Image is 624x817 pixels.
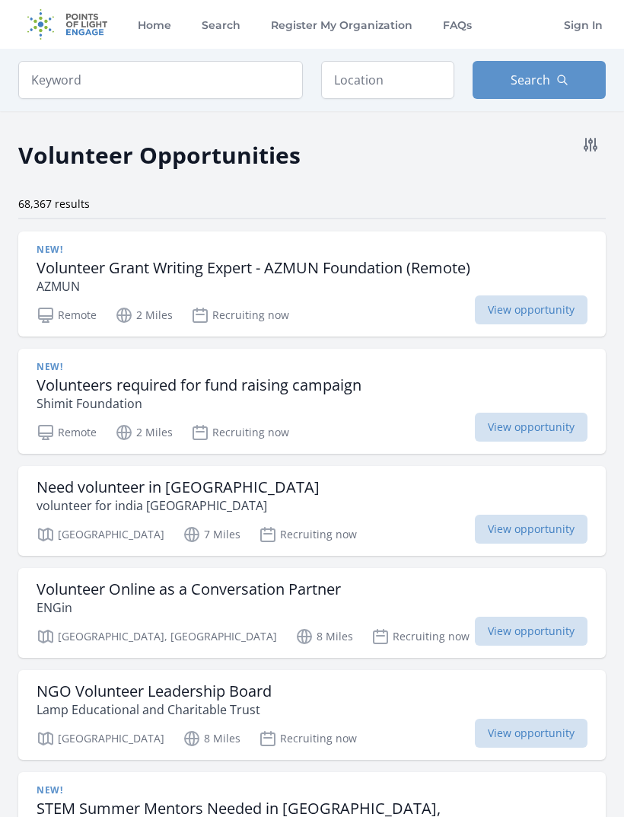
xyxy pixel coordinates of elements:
[473,61,606,99] button: Search
[37,598,341,617] p: ENGin
[37,306,97,324] p: Remote
[18,196,90,211] span: 68,367 results
[18,670,606,760] a: NGO Volunteer Leadership Board Lamp Educational and Charitable Trust [GEOGRAPHIC_DATA] 8 Miles Re...
[511,71,550,89] span: Search
[115,423,173,442] p: 2 Miles
[115,306,173,324] p: 2 Miles
[37,277,470,295] p: AZMUN
[475,617,587,646] span: View opportunity
[475,295,587,324] span: View opportunity
[475,413,587,442] span: View opportunity
[371,627,470,646] p: Recruiting now
[191,306,289,324] p: Recruiting now
[37,496,320,515] p: volunteer for india [GEOGRAPHIC_DATA]
[191,423,289,442] p: Recruiting now
[37,478,320,496] h3: Need volunteer in [GEOGRAPHIC_DATA]
[18,349,606,454] a: New! Volunteers required for fund raising campaign Shimit Foundation Remote 2 Miles Recruiting no...
[18,138,301,172] h2: Volunteer Opportunities
[475,719,587,748] span: View opportunity
[259,729,357,748] p: Recruiting now
[37,361,62,373] span: New!
[37,259,470,277] h3: Volunteer Grant Writing Expert - AZMUN Foundation (Remote)
[37,244,62,256] span: New!
[259,525,357,544] p: Recruiting now
[37,525,164,544] p: [GEOGRAPHIC_DATA]
[295,627,353,646] p: 8 Miles
[18,61,303,99] input: Keyword
[183,525,240,544] p: 7 Miles
[37,701,272,719] p: Lamp Educational and Charitable Trust
[18,466,606,556] a: Need volunteer in [GEOGRAPHIC_DATA] volunteer for india [GEOGRAPHIC_DATA] [GEOGRAPHIC_DATA] 7 Mil...
[37,784,62,796] span: New!
[37,729,164,748] p: [GEOGRAPHIC_DATA]
[183,729,240,748] p: 8 Miles
[37,580,341,598] h3: Volunteer Online as a Conversation Partner
[37,423,97,442] p: Remote
[475,515,587,544] span: View opportunity
[18,231,606,337] a: New! Volunteer Grant Writing Expert - AZMUN Foundation (Remote) AZMUN Remote 2 Miles Recruiting n...
[37,394,361,413] p: Shimit Foundation
[37,376,361,394] h3: Volunteers required for fund raising campaign
[37,682,272,701] h3: NGO Volunteer Leadership Board
[321,61,454,99] input: Location
[37,627,277,646] p: [GEOGRAPHIC_DATA], [GEOGRAPHIC_DATA]
[18,568,606,658] a: Volunteer Online as a Conversation Partner ENGin [GEOGRAPHIC_DATA], [GEOGRAPHIC_DATA] 8 Miles Rec...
